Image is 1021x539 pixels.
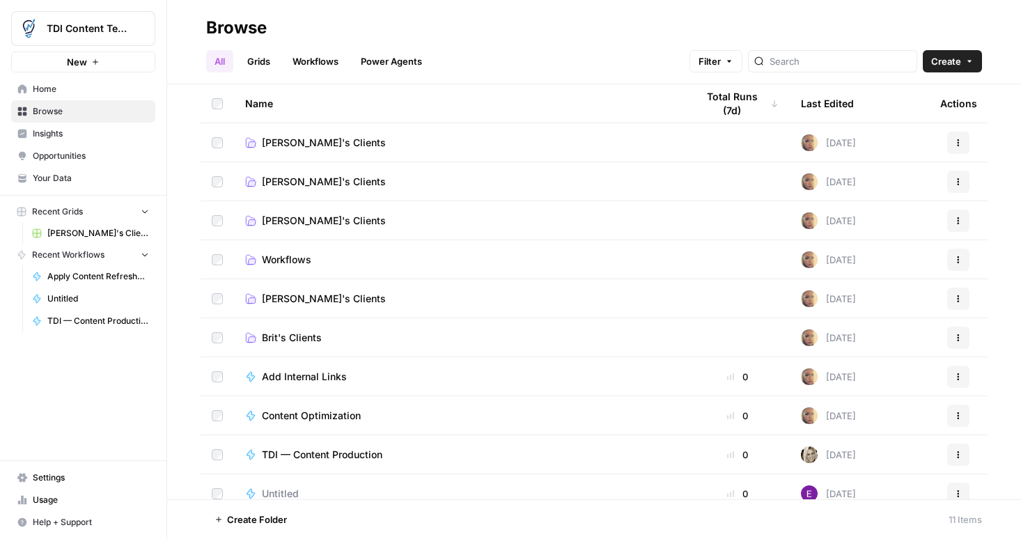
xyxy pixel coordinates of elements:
[32,205,83,218] span: Recent Grids
[33,150,149,162] span: Opportunities
[245,370,674,384] a: Add Internal Links
[47,270,149,283] span: Apply Content Refresher Brief
[47,22,131,36] span: TDI Content Team
[206,50,233,72] a: All
[689,50,742,72] button: Filter
[696,84,779,123] div: Total Runs (7d)
[262,487,299,501] span: Untitled
[245,175,674,189] a: [PERSON_NAME]'s Clients
[801,290,818,307] img: rpnue5gqhgwwz5ulzsshxcaclga5
[26,310,155,332] a: TDI — Content Production
[931,54,961,68] span: Create
[696,487,779,501] div: 0
[239,50,279,72] a: Grids
[696,409,779,423] div: 0
[33,471,149,484] span: Settings
[11,489,155,511] a: Usage
[262,175,386,189] span: [PERSON_NAME]'s Clients
[245,448,674,462] a: TDI — Content Production
[262,448,382,462] span: TDI — Content Production
[801,446,856,463] div: [DATE]
[206,508,295,531] button: Create Folder
[801,251,818,268] img: rpnue5gqhgwwz5ulzsshxcaclga5
[696,370,779,384] div: 0
[699,54,721,68] span: Filter
[245,331,674,345] a: Brit's Clients
[33,494,149,506] span: Usage
[33,172,149,185] span: Your Data
[262,253,311,267] span: Workflows
[801,485,856,502] div: [DATE]
[67,55,87,69] span: New
[245,84,674,123] div: Name
[284,50,347,72] a: Workflows
[47,227,149,240] span: [PERSON_NAME]'s Clients - New Content
[949,513,982,526] div: 11 Items
[206,17,267,39] div: Browse
[770,54,911,68] input: Search
[11,244,155,265] button: Recent Workflows
[696,448,779,462] div: 0
[33,127,149,140] span: Insights
[801,212,818,229] img: rpnue5gqhgwwz5ulzsshxcaclga5
[11,167,155,189] a: Your Data
[801,485,818,502] img: 43kfmuemi38zyoc4usdy4i9w48nn
[801,173,818,190] img: rpnue5gqhgwwz5ulzsshxcaclga5
[33,83,149,95] span: Home
[11,467,155,489] a: Settings
[801,407,856,424] div: [DATE]
[26,288,155,310] a: Untitled
[262,214,386,228] span: [PERSON_NAME]'s Clients
[33,516,149,529] span: Help + Support
[47,315,149,327] span: TDI — Content Production
[262,409,361,423] span: Content Optimization
[262,136,386,150] span: [PERSON_NAME]'s Clients
[11,511,155,533] button: Help + Support
[801,446,818,463] img: vm6ezbzvznyruarsu2y8avcr32wp
[245,253,674,267] a: Workflows
[32,249,104,261] span: Recent Workflows
[245,136,674,150] a: [PERSON_NAME]'s Clients
[11,100,155,123] a: Browse
[16,16,41,41] img: TDI Content Team Logo
[940,84,977,123] div: Actions
[11,11,155,46] button: Workspace: TDI Content Team
[227,513,287,526] span: Create Folder
[801,173,856,190] div: [DATE]
[33,105,149,118] span: Browse
[262,331,322,345] span: Brit's Clients
[923,50,982,72] button: Create
[11,123,155,145] a: Insights
[245,409,674,423] a: Content Optimization
[26,265,155,288] a: Apply Content Refresher Brief
[245,487,674,501] a: Untitled
[801,329,856,346] div: [DATE]
[801,368,856,385] div: [DATE]
[801,251,856,268] div: [DATE]
[47,292,149,305] span: Untitled
[26,222,155,244] a: [PERSON_NAME]'s Clients - New Content
[11,201,155,222] button: Recent Grids
[262,292,386,306] span: [PERSON_NAME]'s Clients
[11,145,155,167] a: Opportunities
[801,134,818,151] img: rpnue5gqhgwwz5ulzsshxcaclga5
[11,52,155,72] button: New
[801,368,818,385] img: rpnue5gqhgwwz5ulzsshxcaclga5
[801,290,856,307] div: [DATE]
[262,370,347,384] span: Add Internal Links
[801,329,818,346] img: rpnue5gqhgwwz5ulzsshxcaclga5
[801,84,854,123] div: Last Edited
[352,50,430,72] a: Power Agents
[801,212,856,229] div: [DATE]
[801,407,818,424] img: rpnue5gqhgwwz5ulzsshxcaclga5
[11,78,155,100] a: Home
[245,214,674,228] a: [PERSON_NAME]'s Clients
[245,292,674,306] a: [PERSON_NAME]'s Clients
[801,134,856,151] div: [DATE]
